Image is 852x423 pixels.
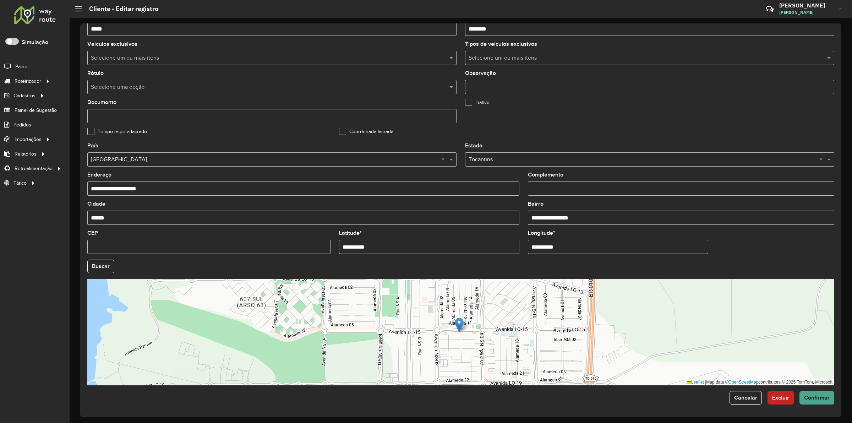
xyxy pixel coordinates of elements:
span: [PERSON_NAME] [779,9,832,16]
label: Inativo [465,99,490,106]
span: Clear all [819,155,825,164]
label: CEP [87,229,98,237]
span: Roteirizador [15,77,41,85]
label: Latitude [339,229,362,237]
span: | [705,380,706,385]
h2: Cliente - Editar registro [82,5,158,13]
label: Estado [465,141,482,150]
label: Complemento [528,170,563,179]
span: Clear all [442,155,448,164]
span: Retroalimentação [15,165,53,172]
label: Coordenada lacrada [339,128,393,135]
button: Cancelar [730,391,762,405]
label: Endereço [87,170,111,179]
span: Pedidos [13,121,31,129]
label: Veículos exclusivos [87,40,137,48]
span: Cadastros [13,92,35,99]
img: Marker [455,318,464,332]
label: Cidade [87,200,105,208]
span: Confirmar [804,395,830,401]
h3: [PERSON_NAME] [779,2,832,9]
button: Buscar [87,260,114,273]
span: Cancelar [734,395,757,401]
label: Simulação [22,38,48,47]
span: Painel [15,63,28,70]
a: Contato Rápido [762,1,777,17]
a: OpenStreetMap [728,380,759,385]
label: Longitude [528,229,555,237]
label: Observação [465,69,496,77]
label: Tempo espera lacrado [87,128,147,135]
span: Relatórios [15,150,37,158]
span: Tático [13,179,27,187]
div: Map data © contributors,© 2025 TomTom, Microsoft [685,379,834,385]
span: Painel de Sugestão [15,107,57,114]
a: Leaflet [687,380,704,385]
label: Bairro [528,200,544,208]
label: Tipos de veículos exclusivos [465,40,537,48]
label: País [87,141,98,150]
label: Rótulo [87,69,104,77]
button: Excluir [768,391,794,405]
span: Excluir [772,395,789,401]
button: Confirmar [799,391,834,405]
span: Importações [15,136,42,143]
label: Documento [87,98,116,107]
